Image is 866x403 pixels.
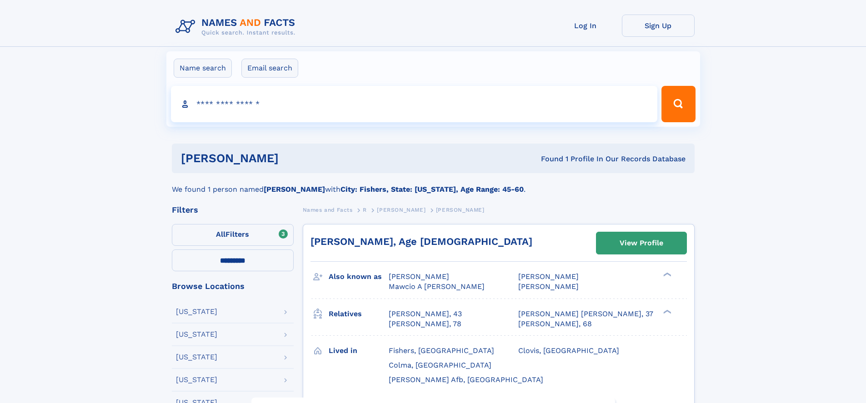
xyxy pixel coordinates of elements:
[661,86,695,122] button: Search Button
[363,204,367,215] a: R
[329,269,389,284] h3: Also known as
[661,272,672,278] div: ❯
[389,346,494,355] span: Fishers, [GEOGRAPHIC_DATA]
[329,343,389,358] h3: Lived in
[340,185,524,194] b: City: Fishers, State: [US_STATE], Age Range: 45-60
[172,224,294,246] label: Filters
[620,233,663,254] div: View Profile
[171,86,658,122] input: search input
[176,353,217,361] div: [US_STATE]
[389,272,449,281] span: [PERSON_NAME]
[241,59,298,78] label: Email search
[176,331,217,338] div: [US_STATE]
[389,375,543,384] span: [PERSON_NAME] Afb, [GEOGRAPHIC_DATA]
[377,207,425,213] span: [PERSON_NAME]
[172,173,695,195] div: We found 1 person named with .
[264,185,325,194] b: [PERSON_NAME]
[172,15,303,39] img: Logo Names and Facts
[389,282,485,291] span: Mawcio A [PERSON_NAME]
[549,15,622,37] a: Log In
[518,282,579,291] span: [PERSON_NAME]
[174,59,232,78] label: Name search
[389,319,461,329] a: [PERSON_NAME], 78
[176,308,217,315] div: [US_STATE]
[303,204,353,215] a: Names and Facts
[518,346,619,355] span: Clovis, [GEOGRAPHIC_DATA]
[410,154,686,164] div: Found 1 Profile In Our Records Database
[310,236,532,247] a: [PERSON_NAME], Age [DEMOGRAPHIC_DATA]
[518,309,653,319] a: [PERSON_NAME] [PERSON_NAME], 37
[181,153,410,164] h1: [PERSON_NAME]
[661,308,672,314] div: ❯
[518,319,592,329] a: [PERSON_NAME], 68
[622,15,695,37] a: Sign Up
[172,206,294,214] div: Filters
[363,207,367,213] span: R
[377,204,425,215] a: [PERSON_NAME]
[389,361,491,369] span: Colma, [GEOGRAPHIC_DATA]
[389,309,462,319] a: [PERSON_NAME], 43
[329,306,389,322] h3: Relatives
[176,376,217,383] div: [US_STATE]
[216,230,225,239] span: All
[596,232,686,254] a: View Profile
[518,272,579,281] span: [PERSON_NAME]
[172,282,294,290] div: Browse Locations
[436,207,485,213] span: [PERSON_NAME]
